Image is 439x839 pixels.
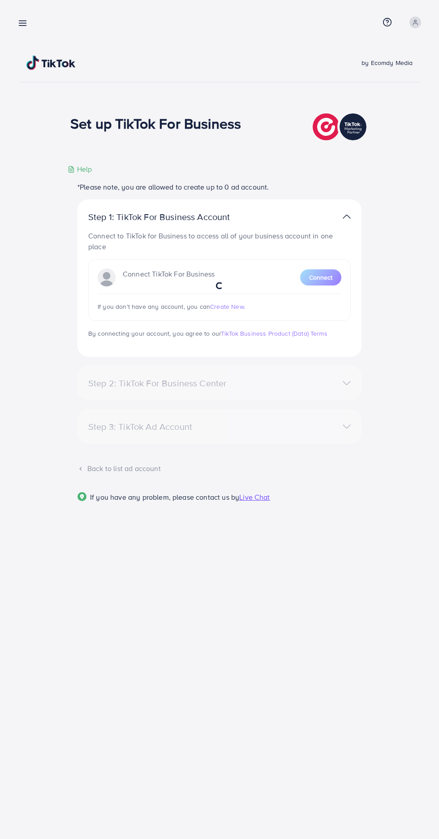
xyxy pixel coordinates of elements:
img: TikTok partner [343,210,351,223]
span: by Ecomdy Media [362,58,413,67]
div: Back to list ad account [77,463,362,474]
p: *Please note, you are allowed to create up to 0 ad account. [77,182,362,192]
div: Help [68,164,92,174]
img: TikTok [26,56,76,70]
span: If you have any problem, please contact us by [90,492,239,502]
span: Live Chat [239,492,270,502]
h1: Set up TikTok For Business [70,115,241,132]
img: TikTok partner [313,111,369,143]
img: Popup guide [77,492,86,501]
p: Step 1: TikTok For Business Account [88,212,258,222]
